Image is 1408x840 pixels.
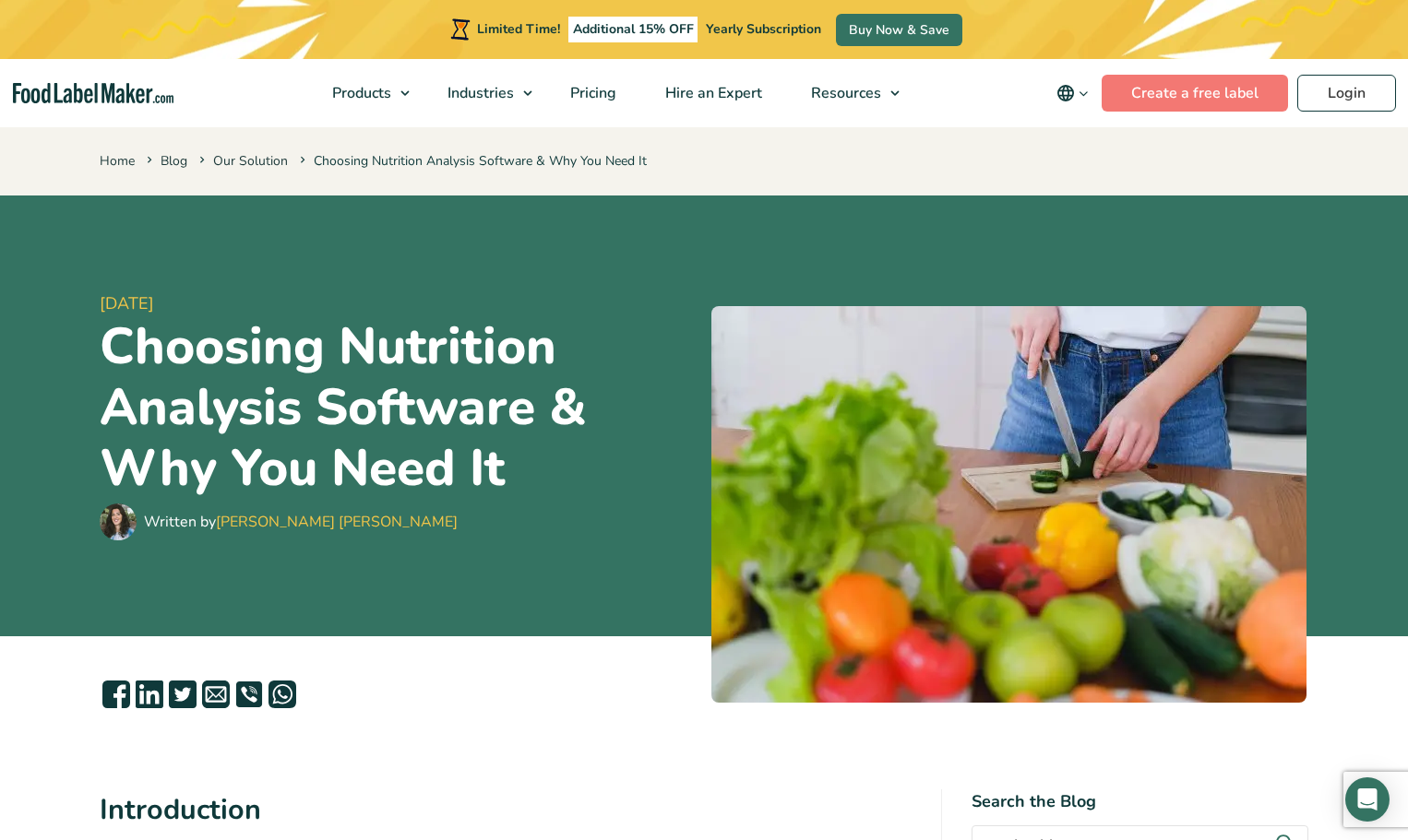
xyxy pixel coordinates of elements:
a: Create a free label [1102,75,1288,112]
a: Hire an Expert [641,59,782,127]
a: [PERSON_NAME] [PERSON_NAME] [216,512,458,532]
span: Yearly Subscription [706,20,821,38]
a: Login [1297,75,1396,112]
span: Additional 15% OFF [568,17,698,42]
span: [DATE] [100,291,697,316]
span: Resources [805,83,883,103]
img: Maria Abi Hanna - Food Label Maker [100,503,137,540]
div: Written by [144,511,458,533]
a: Products [308,59,419,127]
span: Hire an Expert [660,83,764,103]
a: Resources [787,59,909,127]
span: Industries [442,83,516,103]
span: Products [327,83,393,103]
a: Our Solution [213,152,288,170]
a: Pricing [546,59,637,127]
span: Pricing [565,83,618,103]
a: Home [100,152,135,170]
span: Choosing Nutrition Analysis Software & Why You Need It [296,152,647,170]
h1: Choosing Nutrition Analysis Software & Why You Need It [100,316,697,499]
strong: Introduction [100,790,261,829]
h4: Search the Blog [972,789,1308,814]
span: Limited Time! [477,20,560,38]
div: Open Intercom Messenger [1345,777,1390,822]
a: Industries [424,59,542,127]
a: Buy Now & Save [836,14,962,46]
img: woman cutting cucumber on a table full of vegetables [711,306,1307,703]
a: Blog [161,152,187,170]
